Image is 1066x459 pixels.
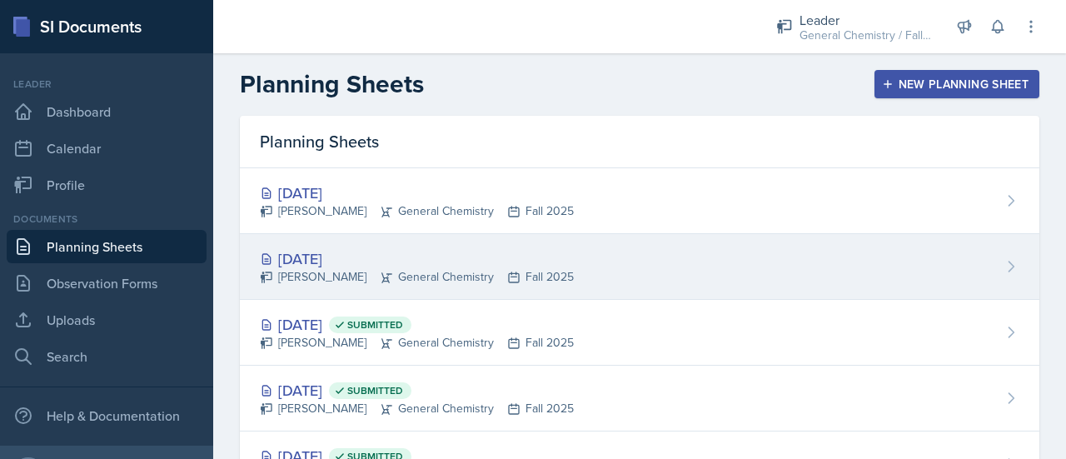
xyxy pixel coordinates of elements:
[799,27,933,44] div: General Chemistry / Fall 2025
[240,300,1039,366] a: [DATE] Submitted [PERSON_NAME]General ChemistryFall 2025
[260,313,574,336] div: [DATE]
[7,77,207,92] div: Leader
[260,334,574,352] div: [PERSON_NAME] General Chemistry Fall 2025
[240,69,424,99] h2: Planning Sheets
[240,168,1039,234] a: [DATE] [PERSON_NAME]General ChemistryFall 2025
[7,230,207,263] a: Planning Sheets
[260,400,574,417] div: [PERSON_NAME] General Chemistry Fall 2025
[260,247,574,270] div: [DATE]
[347,318,403,332] span: Submitted
[7,303,207,337] a: Uploads
[7,212,207,227] div: Documents
[7,132,207,165] a: Calendar
[7,95,207,128] a: Dashboard
[260,379,574,402] div: [DATE]
[874,70,1039,98] button: New Planning Sheet
[7,399,207,432] div: Help & Documentation
[7,267,207,300] a: Observation Forms
[260,268,574,286] div: [PERSON_NAME] General Chemistry Fall 2025
[260,182,574,204] div: [DATE]
[260,202,574,220] div: [PERSON_NAME] General Chemistry Fall 2025
[347,384,403,397] span: Submitted
[7,168,207,202] a: Profile
[240,366,1039,432] a: [DATE] Submitted [PERSON_NAME]General ChemistryFall 2025
[885,77,1029,91] div: New Planning Sheet
[240,116,1039,168] div: Planning Sheets
[7,340,207,373] a: Search
[240,234,1039,300] a: [DATE] [PERSON_NAME]General ChemistryFall 2025
[799,10,933,30] div: Leader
